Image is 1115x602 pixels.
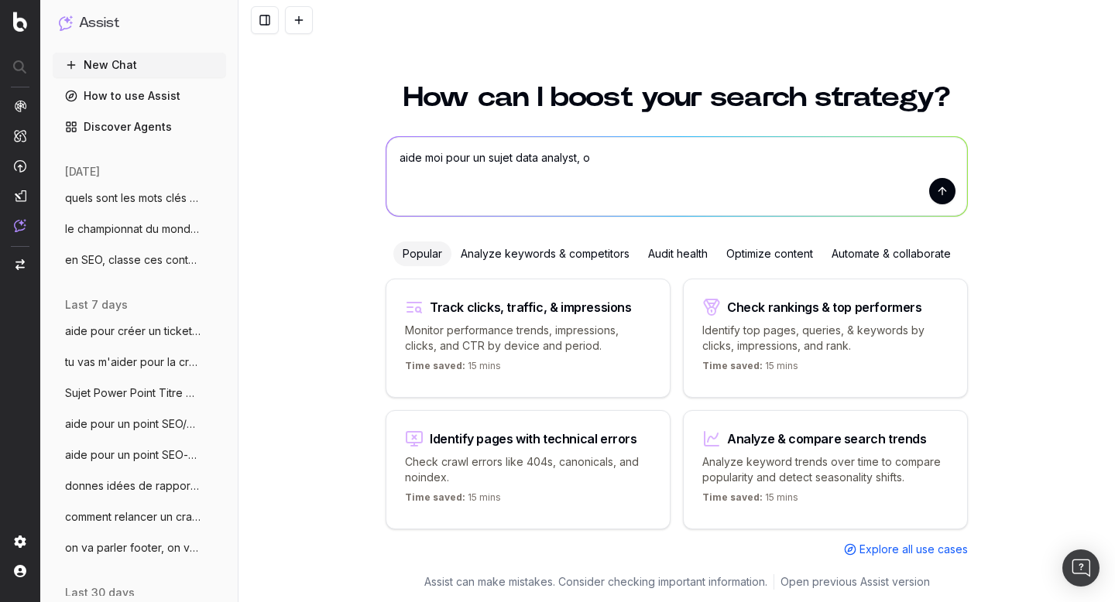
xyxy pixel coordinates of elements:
[65,385,201,401] span: Sujet Power Point Titre Discover Aide-mo
[822,241,960,266] div: Automate & collaborate
[386,84,968,111] h1: How can I boost your search strategy?
[386,137,967,216] textarea: aide moi pour un sujet data analyst,
[702,491,798,510] p: 15 mins
[65,297,128,313] span: last 7 days
[14,159,26,173] img: Activation
[702,454,949,485] p: Analyze keyword trends over time to compare popularity and detect seasonality shifts.
[53,319,226,344] button: aide pour créer un ticket : dans notre c
[59,12,220,34] button: Assist
[405,323,651,354] p: Monitor performance trends, impressions, clicks, and CTR by device and period.
[53,412,226,436] button: aide pour un point SEO/Data, on va trait
[451,241,639,266] div: Analyze keywords & competitors
[65,252,201,268] span: en SEO, classe ces contenus en chaud fro
[53,248,226,272] button: en SEO, classe ces contenus en chaud fro
[65,509,201,525] span: comment relancer un crawl ?
[53,186,226,210] button: quels sont les mots clés associés au Rol
[14,129,26,142] img: Intelligence
[65,447,201,463] span: aide pour un point SEO-date, je vais te
[53,53,226,77] button: New Chat
[430,301,632,313] div: Track clicks, traffic, & impressions
[14,535,26,548] img: Setting
[430,433,637,445] div: Identify pages with technical errors
[424,574,767,590] p: Assist can make mistakes. Consider checking important information.
[1062,549,1100,587] div: Open Intercom Messenger
[405,491,501,510] p: 15 mins
[405,491,465,503] span: Time saved:
[65,540,201,556] span: on va parler footer, on va faire une vra
[53,443,226,467] button: aide pour un point SEO-date, je vais te
[53,84,226,108] a: How to use Assist
[14,190,26,202] img: Studio
[405,360,465,371] span: Time saved:
[65,354,201,370] span: tu vas m'aider pour la création de [PERSON_NAME]
[14,565,26,577] img: My account
[780,574,930,590] a: Open previous Assist version
[13,12,27,32] img: Botify logo
[65,221,201,237] span: le championnat du monde masculin de vole
[727,301,922,313] div: Check rankings & top performers
[844,542,968,557] a: Explore all use cases
[702,360,798,378] p: 15 mins
[65,190,201,206] span: quels sont les mots clés associés au Rol
[53,474,226,498] button: donnes idées de rapport pour optimiser l
[405,360,501,378] p: 15 mins
[53,217,226,241] button: le championnat du monde masculin de vole
[702,323,949,354] p: Identify top pages, queries, & keywords by clicks, impressions, and rank.
[859,542,968,557] span: Explore all use cases
[702,491,763,503] span: Time saved:
[53,115,226,139] a: Discover Agents
[14,100,26,112] img: Analytics
[53,381,226,405] button: Sujet Power Point Titre Discover Aide-mo
[727,433,927,445] div: Analyze & compare search trends
[639,241,717,266] div: Audit health
[717,241,822,266] div: Optimize content
[65,585,135,600] span: last 30 days
[79,12,119,34] h1: Assist
[14,219,26,232] img: Assist
[53,505,226,529] button: comment relancer un crawl ?
[65,323,201,339] span: aide pour créer un ticket : dans notre c
[15,259,25,270] img: Switch project
[393,241,451,266] div: Popular
[59,15,73,30] img: Assist
[53,350,226,375] button: tu vas m'aider pour la création de [PERSON_NAME]
[65,164,100,180] span: [DATE]
[65,478,201,494] span: donnes idées de rapport pour optimiser l
[702,360,763,371] span: Time saved:
[65,416,201,432] span: aide pour un point SEO/Data, on va trait
[405,454,651,485] p: Check crawl errors like 404s, canonicals, and noindex.
[53,535,226,560] button: on va parler footer, on va faire une vra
